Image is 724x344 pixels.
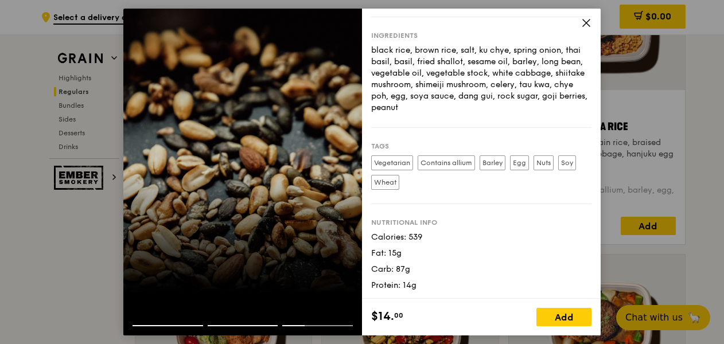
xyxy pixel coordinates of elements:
label: Soy [558,155,576,170]
div: Add [536,308,591,326]
div: Fat: 15g [371,248,591,259]
div: black rice, brown rice, salt, ku chye, spring onion, thai basil, basil, fried shallot, sesame oil... [371,45,591,114]
div: Calories: 539 [371,232,591,243]
label: Barley [480,155,505,170]
div: Tags [371,142,591,151]
label: Contains allium [418,155,475,170]
label: Wheat [371,175,399,190]
div: Ingredients [371,31,591,40]
div: Nutritional info [371,218,591,227]
span: 00 [394,311,403,320]
label: Egg [510,155,529,170]
div: Protein: 14g [371,280,591,291]
label: Nuts [534,155,554,170]
label: Vegetarian [371,155,413,170]
span: $14. [371,308,394,325]
div: Carb: 87g [371,264,591,275]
